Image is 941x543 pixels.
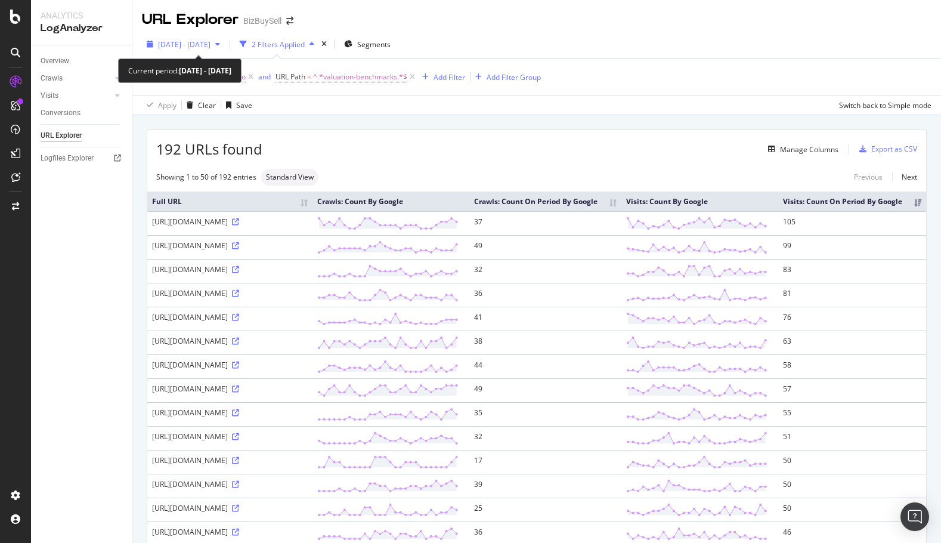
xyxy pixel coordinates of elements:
div: times [319,38,329,50]
td: 57 [778,378,926,402]
button: Add Filter [417,70,465,84]
td: 37 [469,211,621,235]
div: Manage Columns [780,144,838,155]
td: 32 [469,426,621,450]
td: 76 [778,307,926,331]
th: Visits: Count On Period By Google: activate to sort column ascending [778,192,926,211]
button: Save [221,95,252,115]
div: Crawls [41,72,63,85]
div: Current period: [128,64,231,78]
a: URL Explorer [41,129,123,142]
td: 17 [469,450,621,474]
div: Showing 1 to 50 of 192 entries [156,172,256,182]
td: 32 [469,259,621,283]
div: Visits [41,90,58,102]
div: Clear [198,100,216,110]
div: URL Explorer [41,129,82,142]
td: 55 [778,402,926,426]
a: Conversions [41,107,123,119]
div: Save [236,100,252,110]
td: 38 [469,331,621,354]
div: [URL][DOMAIN_NAME] [152,384,308,394]
div: Overview [41,55,69,67]
button: and [258,71,271,82]
span: ^.*valuation-benchmarks.*$ [313,69,407,85]
span: URL Path [276,72,305,82]
div: Switch back to Simple mode [839,100,931,110]
div: Conversions [41,107,81,119]
a: Logfiles Explorer [41,152,123,165]
span: [DATE] - [DATE] [158,39,211,50]
button: 2 Filters Applied [235,35,319,54]
div: [URL][DOMAIN_NAME] [152,288,308,298]
button: Clear [182,95,216,115]
div: [URL][DOMAIN_NAME] [152,527,308,537]
div: Apply [158,100,177,110]
button: Manage Columns [763,142,838,156]
th: Full URL: activate to sort column ascending [147,192,312,211]
button: Export as CSV [855,140,917,159]
td: 63 [778,331,926,354]
a: Next [892,168,917,186]
div: [URL][DOMAIN_NAME] [152,217,308,227]
td: 99 [778,235,926,259]
td: 81 [778,283,926,307]
div: [URL][DOMAIN_NAME] [152,408,308,418]
td: 36 [469,283,621,307]
div: [URL][DOMAIN_NAME] [152,431,308,442]
th: Crawls: Count On Period By Google: activate to sort column ascending [469,192,621,211]
div: and [258,72,271,82]
span: = [307,72,311,82]
td: 49 [469,235,621,259]
div: [URL][DOMAIN_NAME] [152,503,308,513]
td: 50 [778,450,926,474]
button: Apply [142,95,177,115]
td: 50 [778,474,926,498]
div: URL Explorer [142,10,239,30]
div: [URL][DOMAIN_NAME] [152,336,308,346]
button: Add Filter Group [470,70,541,84]
button: Segments [339,35,395,54]
td: 50 [778,498,926,522]
td: 49 [469,378,621,402]
td: 51 [778,426,926,450]
div: Export as CSV [871,144,917,154]
button: [DATE] - [DATE] [142,35,225,54]
div: Open Intercom Messenger [900,502,929,531]
div: [URL][DOMAIN_NAME] [152,240,308,251]
td: 35 [469,402,621,426]
td: 39 [469,474,621,498]
div: Add Filter [434,72,465,82]
b: [DATE] - [DATE] [179,66,231,76]
div: [URL][DOMAIN_NAME] [152,479,308,489]
span: Segments [357,39,391,50]
th: Crawls: Count By Google [312,192,469,211]
div: [URL][DOMAIN_NAME] [152,312,308,322]
td: 44 [469,354,621,378]
th: Visits: Count By Google [621,192,778,211]
div: [URL][DOMAIN_NAME] [152,264,308,274]
td: 58 [778,354,926,378]
div: Logfiles Explorer [41,152,94,165]
a: Crawls [41,72,112,85]
div: [URL][DOMAIN_NAME] [152,455,308,465]
div: LogAnalyzer [41,21,122,35]
div: neutral label [261,169,318,186]
td: 105 [778,211,926,235]
div: Analytics [41,10,122,21]
button: Switch back to Simple mode [834,95,931,115]
td: 83 [778,259,926,283]
span: 192 URLs found [156,139,262,159]
div: BizBuySell [243,15,281,27]
div: Add Filter Group [487,72,541,82]
a: Visits [41,90,112,102]
div: 2 Filters Applied [252,39,305,50]
a: Overview [41,55,123,67]
div: [URL][DOMAIN_NAME] [152,360,308,370]
td: 41 [469,307,621,331]
span: Standard View [266,174,314,181]
td: 25 [469,498,621,522]
div: arrow-right-arrow-left [286,17,293,25]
